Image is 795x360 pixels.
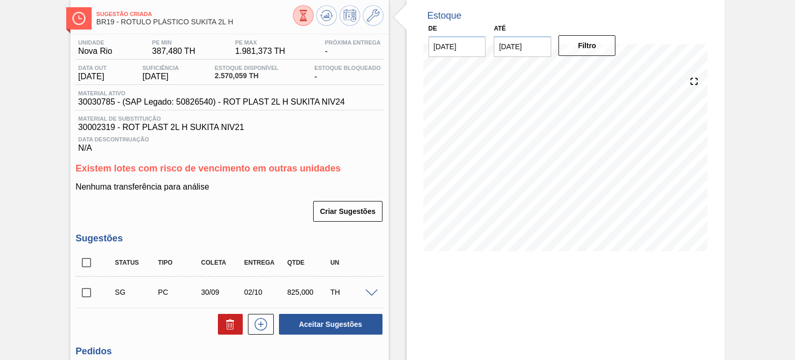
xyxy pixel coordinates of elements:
[363,5,384,26] button: Ir ao Master Data / Geral
[96,18,292,26] span: BR19 - RÓTULO PLÁSTICO SUKITA 2L H
[494,36,551,57] input: dd/mm/yyyy
[328,288,375,296] div: TH
[199,259,246,266] div: Coleta
[76,182,383,192] p: Nenhuma transferência para análise
[429,36,486,57] input: dd/mm/yyyy
[242,259,289,266] div: Entrega
[243,314,274,335] div: Nova sugestão
[428,10,462,21] div: Estoque
[314,65,380,71] span: Estoque Bloqueado
[235,39,285,46] span: PE MAX
[242,288,289,296] div: 02/10/2025
[72,12,85,25] img: Ícone
[78,90,345,96] span: Material ativo
[96,11,292,17] span: Sugestão Criada
[142,65,179,71] span: Suficiência
[293,5,314,26] button: Visão Geral dos Estoques
[558,35,616,56] button: Filtro
[78,116,380,122] span: Material de Substituição
[328,259,375,266] div: UN
[325,39,381,46] span: Próxima Entrega
[235,47,285,56] span: 1.981,373 TH
[78,97,345,107] span: 30030785 - (SAP Legado: 50826540) - ROT PLAST 2L H SUKITA NIV24
[213,314,243,335] div: Excluir Sugestões
[112,259,159,266] div: Status
[76,132,383,153] div: N/A
[312,65,383,81] div: -
[316,5,337,26] button: Atualizar Gráfico
[78,136,380,142] span: Data Descontinuação
[340,5,360,26] button: Programar Estoque
[152,39,195,46] span: PE MIN
[112,288,159,296] div: Sugestão Criada
[199,288,246,296] div: 30/09/2025
[429,25,437,32] label: De
[78,47,112,56] span: Nova Rio
[285,288,332,296] div: 825,000
[274,313,384,336] div: Aceitar Sugestões
[313,201,382,222] button: Criar Sugestões
[76,346,383,357] h3: Pedidos
[76,163,341,174] span: Existem lotes com risco de vencimento em outras unidades
[314,200,383,223] div: Criar Sugestões
[142,72,179,81] span: [DATE]
[76,233,383,244] h3: Sugestões
[78,72,107,81] span: [DATE]
[78,39,112,46] span: Unidade
[155,259,202,266] div: Tipo
[322,39,384,56] div: -
[279,314,382,335] button: Aceitar Sugestões
[285,259,332,266] div: Qtde
[78,65,107,71] span: Data out
[494,25,506,32] label: Até
[215,72,278,80] span: 2.570,059 TH
[215,65,278,71] span: Estoque Disponível
[152,47,195,56] span: 387,480 TH
[78,123,380,132] span: 30002319 - ROT PLAST 2L H SUKITA NIV21
[155,288,202,296] div: Pedido de Compra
